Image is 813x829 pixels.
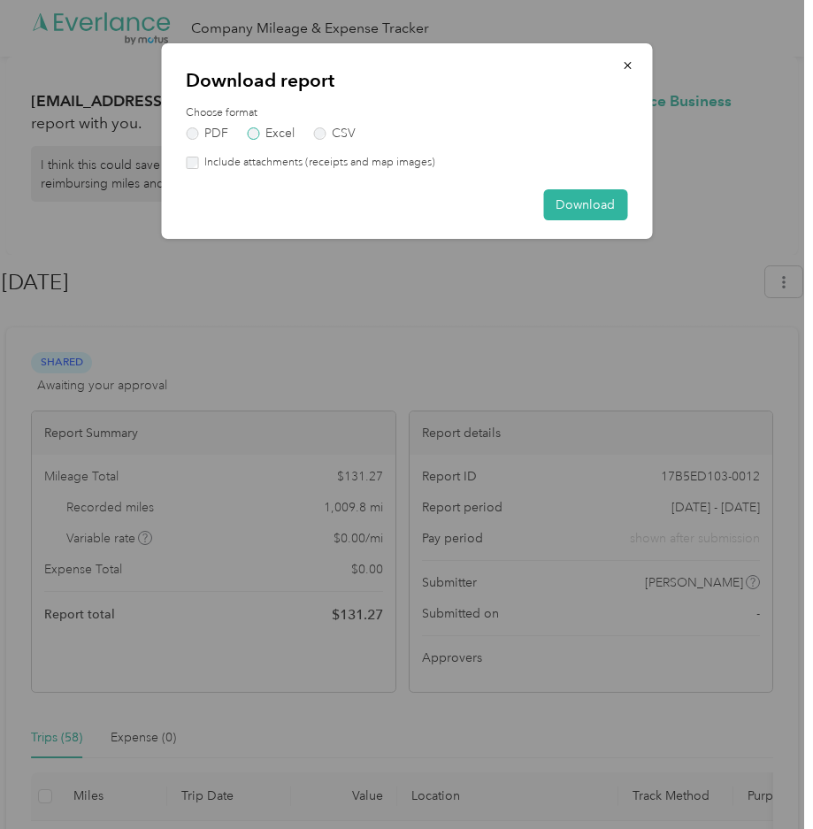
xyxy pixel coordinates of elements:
p: Download report [186,68,627,93]
label: Excel [247,127,295,140]
label: Choose format [186,105,627,121]
label: PDF [186,127,228,140]
label: Include attachments (receipts and map images) [198,155,435,171]
label: CSV [313,127,356,140]
button: Download [543,189,627,220]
